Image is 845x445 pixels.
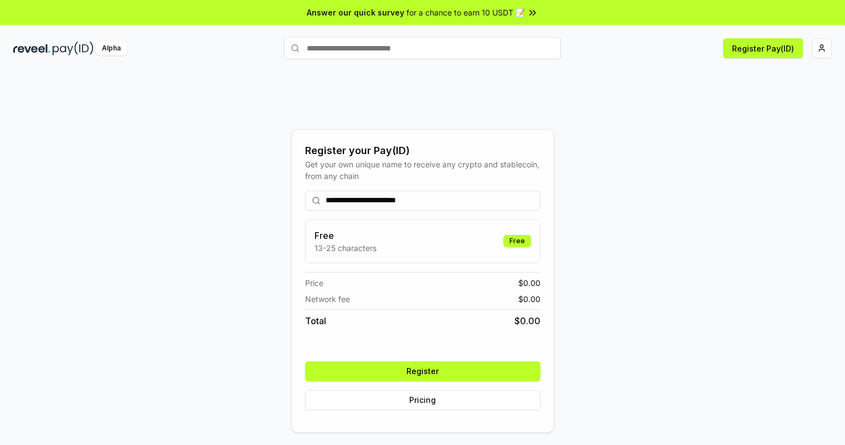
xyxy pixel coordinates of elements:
[518,293,540,305] span: $ 0.00
[305,277,323,289] span: Price
[13,42,50,55] img: reveel_dark
[305,143,540,158] div: Register your Pay(ID)
[315,242,377,254] p: 13-25 characters
[518,277,540,289] span: $ 0.00
[53,42,94,55] img: pay_id
[406,7,525,18] span: for a chance to earn 10 USDT 📝
[305,390,540,410] button: Pricing
[96,42,127,55] div: Alpha
[723,38,803,58] button: Register Pay(ID)
[305,361,540,381] button: Register
[503,235,531,247] div: Free
[315,229,377,242] h3: Free
[305,293,350,305] span: Network fee
[307,7,404,18] span: Answer our quick survey
[305,314,326,328] span: Total
[514,314,540,328] span: $ 0.00
[305,158,540,182] div: Get your own unique name to receive any crypto and stablecoin, from any chain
